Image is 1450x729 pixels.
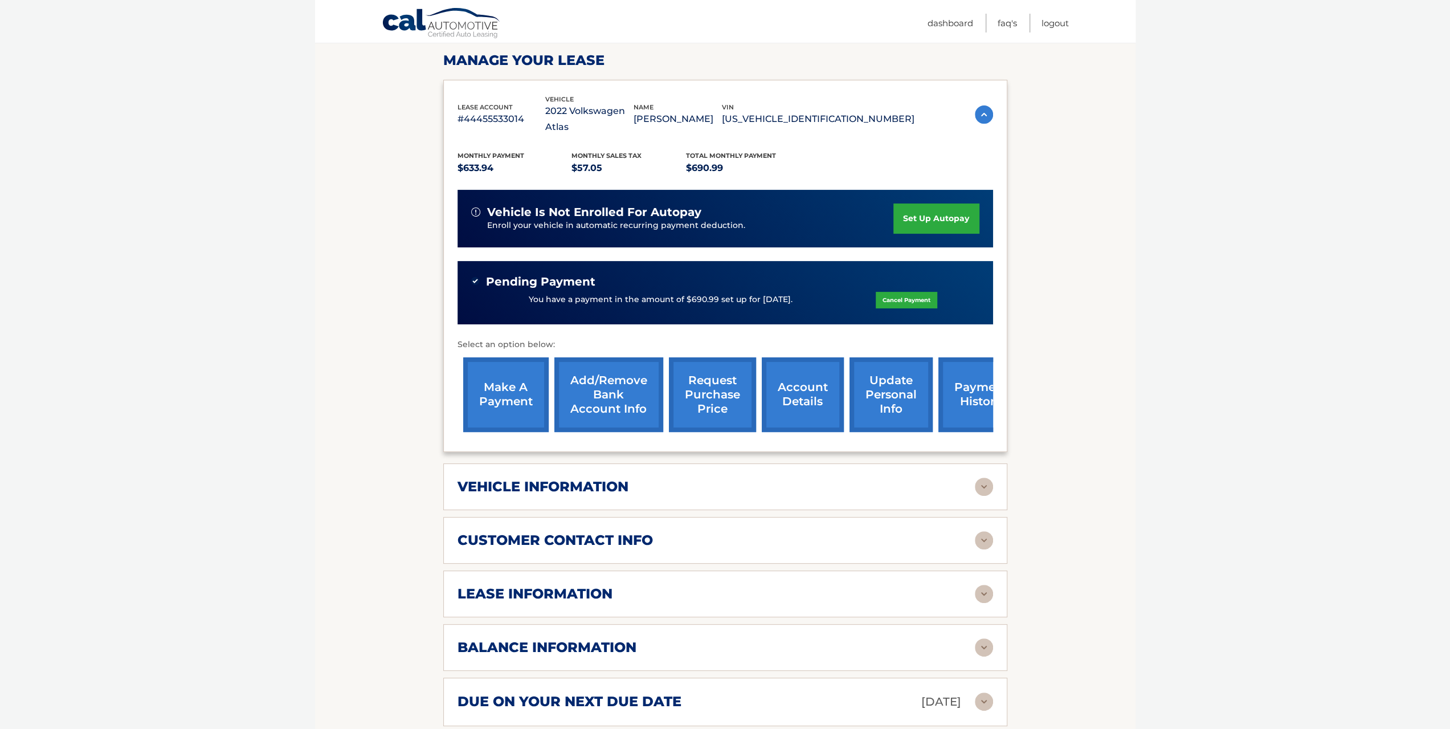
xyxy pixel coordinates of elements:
[975,478,993,496] img: accordion-rest.svg
[458,532,653,549] h2: customer contact info
[458,693,681,710] h2: due on your next due date
[458,338,993,352] p: Select an option below:
[486,275,595,289] span: Pending Payment
[571,152,642,160] span: Monthly sales Tax
[975,531,993,549] img: accordion-rest.svg
[975,585,993,603] img: accordion-rest.svg
[458,103,513,111] span: lease account
[928,14,973,32] a: Dashboard
[458,111,546,127] p: #44455533014
[975,693,993,711] img: accordion-rest.svg
[554,357,663,432] a: Add/Remove bank account info
[487,205,701,219] span: vehicle is not enrolled for autopay
[458,639,636,656] h2: balance information
[634,111,722,127] p: [PERSON_NAME]
[669,357,756,432] a: request purchase price
[938,357,1024,432] a: payment history
[1041,14,1069,32] a: Logout
[443,52,1007,69] h2: Manage Your Lease
[458,585,612,602] h2: lease information
[382,7,501,40] a: Cal Automotive
[463,357,549,432] a: make a payment
[458,152,524,160] span: Monthly Payment
[762,357,844,432] a: account details
[722,103,734,111] span: vin
[921,692,961,712] p: [DATE]
[545,103,634,135] p: 2022 Volkswagen Atlas
[487,219,894,232] p: Enroll your vehicle in automatic recurring payment deduction.
[471,277,479,285] img: check-green.svg
[634,103,653,111] span: name
[458,478,628,495] h2: vehicle information
[975,638,993,657] img: accordion-rest.svg
[571,160,686,176] p: $57.05
[686,152,776,160] span: Total Monthly Payment
[686,160,800,176] p: $690.99
[458,160,572,176] p: $633.94
[849,357,933,432] a: update personal info
[893,203,979,234] a: set up autopay
[545,95,574,103] span: vehicle
[722,111,914,127] p: [US_VEHICLE_IDENTIFICATION_NUMBER]
[471,207,480,217] img: alert-white.svg
[998,14,1017,32] a: FAQ's
[975,105,993,124] img: accordion-active.svg
[876,292,937,308] a: Cancel Payment
[529,294,793,306] p: You have a payment in the amount of $690.99 set up for [DATE].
